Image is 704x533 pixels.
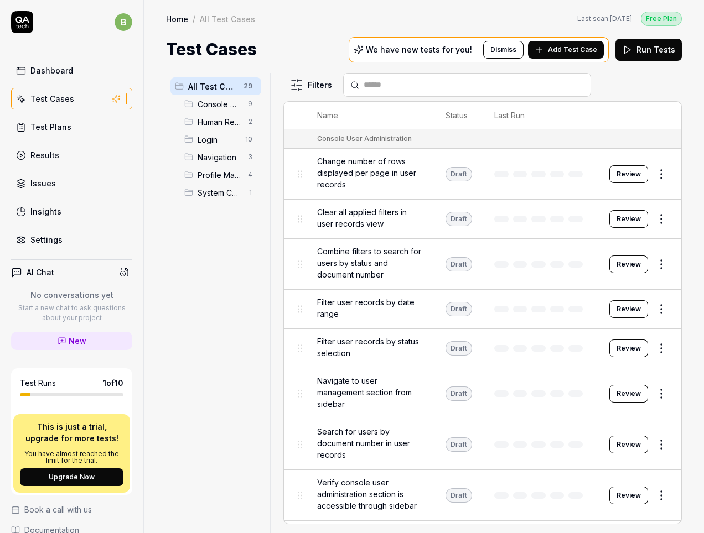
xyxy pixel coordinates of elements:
[200,13,255,24] div: All Test Cases
[609,255,648,273] button: Review
[609,165,648,183] button: Review
[198,134,239,145] span: Login
[20,468,123,486] button: Upgrade Now
[30,234,63,245] div: Settings
[180,130,261,148] div: Drag to reorderLogin10
[434,102,483,129] th: Status
[317,134,412,144] div: Console User Administration
[528,41,604,59] button: Add Test Case
[284,368,681,419] tr: Navigate to user management section from sidebarDraftReview
[609,300,648,318] button: Review
[115,11,132,33] button: b
[284,149,681,200] tr: Change number of rows displayed per page in user recordsDraftReview
[609,385,648,403] button: Review
[198,169,241,181] span: Profile Management
[24,504,92,515] span: Book a call with us
[317,245,423,280] span: Combine filters to search for users by status and document number
[198,187,241,198] span: System Configuration
[30,65,73,76] div: Dashboard
[241,133,257,146] span: 10
[483,102,598,129] th: Last Run
[69,335,86,347] span: New
[30,93,74,104] div: Test Cases
[244,97,257,111] span: 9
[30,177,56,189] div: Issues
[317,426,423,461] span: Search for users by document number in user records
[198,151,241,163] span: Navigation
[188,81,237,92] span: All Test Cases
[317,206,423,229] span: Clear all applied filters in user records view
[284,470,681,521] tr: Verify console user administration section is accessible through sidebarDraftReview
[11,332,132,350] a: New
[306,102,434,129] th: Name
[609,487,648,504] button: Review
[180,166,261,184] div: Drag to reorderProfile Management4
[11,289,132,301] p: No conversations yet
[244,115,257,128] span: 2
[198,116,241,128] span: Human Resources Module
[366,46,472,54] p: We have new tests for you!
[11,173,132,194] a: Issues
[317,296,423,320] span: Filter user records by date range
[27,266,54,278] h4: AI Chat
[577,14,632,24] span: Last scan:
[166,37,257,62] h1: Test Cases
[284,239,681,290] tr: Combine filters to search for users by status and document numberDraftReview
[641,11,682,26] button: Free Plan
[11,303,132,323] p: Start a new chat to ask questions about your project
[317,477,423,511] span: Verify console user administration section is accessible through sidebar
[193,13,195,24] div: /
[284,290,681,329] tr: Filter user records by date rangeDraftReview
[11,60,132,81] a: Dashboard
[610,14,632,23] time: [DATE]
[446,302,472,316] div: Draft
[609,436,648,453] button: Review
[283,74,339,96] button: Filters
[11,201,132,222] a: Insights
[30,121,71,133] div: Test Plans
[577,14,632,24] button: Last scan:[DATE]
[284,419,681,470] tr: Search for users by document number in user recordsDraftReview
[317,336,423,359] span: Filter user records by status selection
[446,386,472,401] div: Draft
[446,212,472,226] div: Draft
[446,257,472,271] div: Draft
[284,329,681,368] tr: Filter user records by status selectionDraftReview
[244,186,257,199] span: 1
[180,148,261,166] div: Drag to reorderNavigation3
[609,210,648,228] button: Review
[446,341,472,356] div: Draft
[11,504,132,515] a: Book a call with us
[615,39,682,61] button: Run Tests
[180,95,261,113] div: Drag to reorderConsole User Administration9
[284,200,681,239] tr: Clear all applied filters in user records viewDraftReview
[20,421,123,444] p: This is just a trial, upgrade for more tests!
[446,437,472,452] div: Draft
[30,149,59,161] div: Results
[239,80,257,93] span: 29
[198,98,241,110] span: Console User Administration
[180,184,261,201] div: Drag to reorderSystem Configuration1
[317,375,423,410] span: Navigate to user management section from sidebar
[609,339,648,357] button: Review
[446,488,472,503] div: Draft
[30,206,61,217] div: Insights
[446,167,472,181] div: Draft
[11,88,132,109] a: Test Cases
[166,13,188,24] a: Home
[103,377,123,389] span: 1 of 10
[11,229,132,250] a: Settings
[180,113,261,130] div: Drag to reorderHuman Resources Module2
[11,144,132,166] a: Results
[641,12,682,26] div: Free Plan
[115,13,132,31] span: b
